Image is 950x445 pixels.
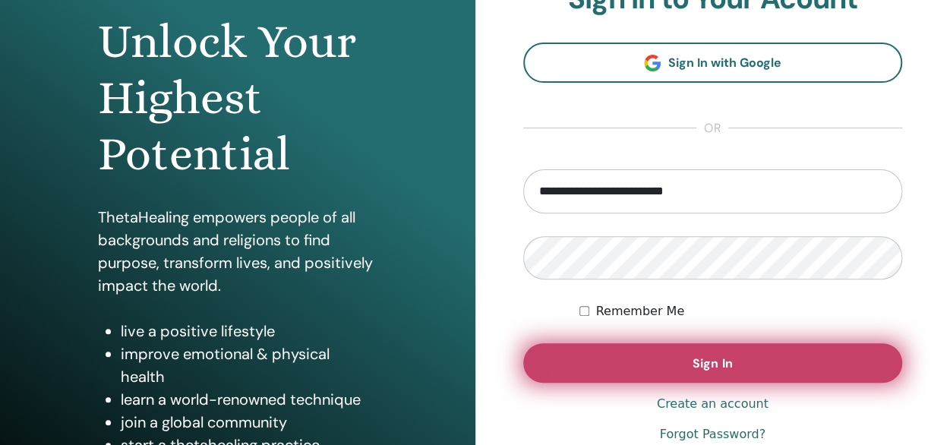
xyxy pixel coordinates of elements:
[121,411,377,434] li: join a global community
[98,206,377,297] p: ThetaHealing empowers people of all backgrounds and religions to find purpose, transform lives, a...
[121,320,377,342] li: live a positive lifestyle
[693,355,732,371] span: Sign In
[523,43,903,83] a: Sign In with Google
[121,342,377,388] li: improve emotional & physical health
[595,302,684,320] label: Remember Me
[579,302,902,320] div: Keep me authenticated indefinitely or until I manually logout
[696,119,728,137] span: or
[523,343,903,383] button: Sign In
[657,395,769,413] a: Create an account
[660,425,765,443] a: Forgot Password?
[121,388,377,411] li: learn a world-renowned technique
[668,55,781,71] span: Sign In with Google
[98,14,377,183] h1: Unlock Your Highest Potential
